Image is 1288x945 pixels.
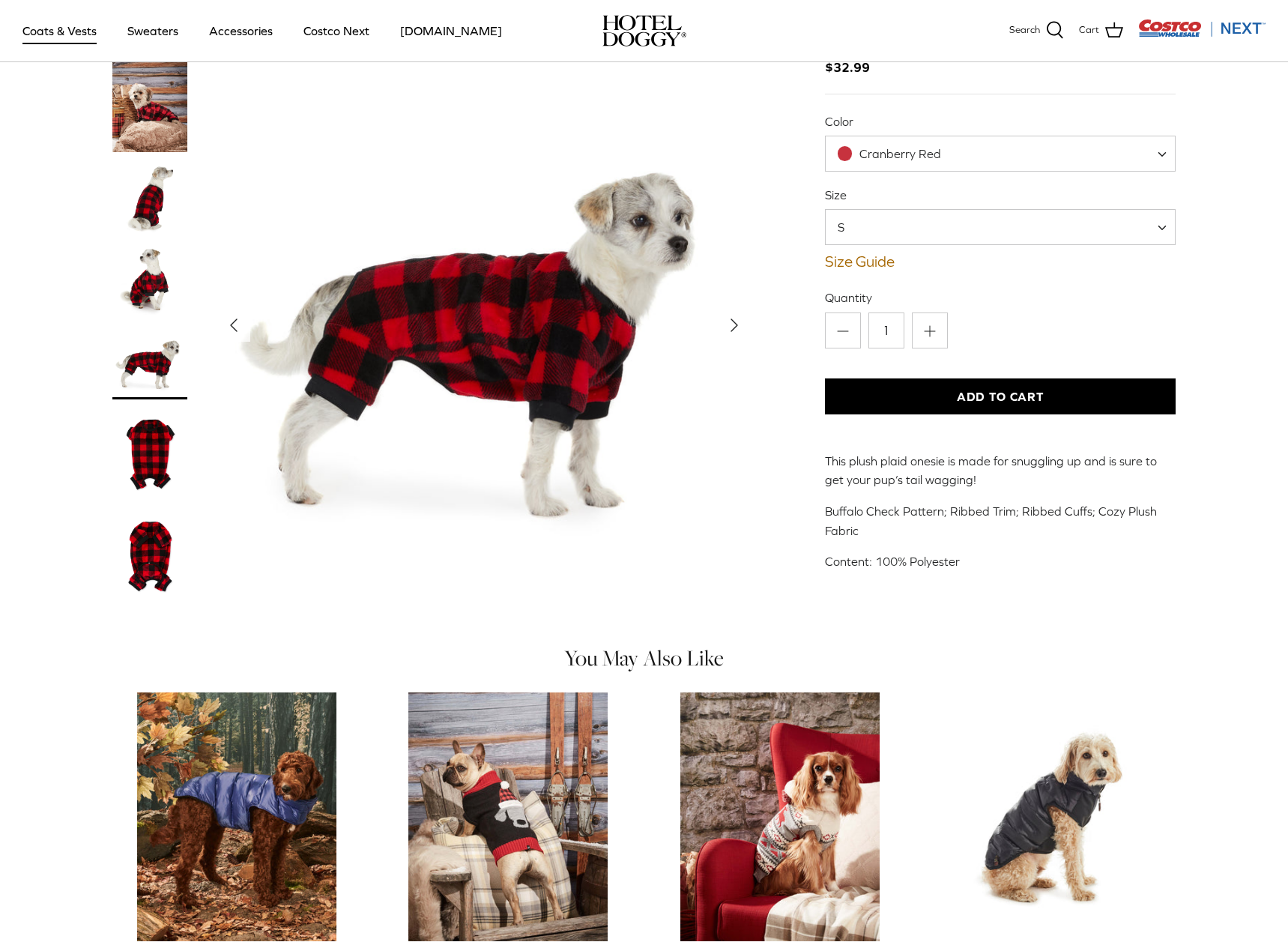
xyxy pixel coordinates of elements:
[825,289,1176,306] label: Quantity
[1079,22,1099,38] span: Cart
[112,58,187,152] a: Thumbnail Link
[1138,28,1266,40] a: Visit Costco Next
[825,209,1176,245] span: S
[927,692,1176,942] a: Puffer Vest
[656,692,905,942] a: Hotel Doggy Fair Isle Sweater with Pompom
[825,502,1176,540] p: Buffalo Check Pattern; Ribbed Trim; Ribbed Cuffs; Cozy Plush Fabric
[112,692,362,942] a: Hotel Doggy Quilted Perfect Puffer Vest
[602,15,686,46] img: hoteldoggycom
[217,58,751,592] a: Show Gallery
[826,146,971,162] span: Cranberry Red
[1138,19,1266,37] img: Costco Next
[112,324,187,399] a: Thumbnail Link
[825,552,1176,572] p: Content: 100% Polyester
[112,647,1176,670] h4: You May Also Like
[112,242,187,317] a: Thumbnail Link
[290,5,383,56] a: Costco Next
[112,160,187,235] a: Thumbnail Link
[825,253,1176,271] a: Size Guide
[825,187,1176,203] label: Size
[1009,21,1064,40] a: Search
[114,5,192,56] a: Sweaters
[859,147,941,160] span: Cranberry Red
[112,508,187,602] a: Thumbnail Link
[718,309,751,342] button: Next
[9,5,110,56] a: Coats & Vests
[868,313,904,348] input: Quantity
[826,219,874,235] span: S
[384,692,633,942] a: Hotel Doggy Cable Knit Turtleneck Sweater
[196,5,286,56] a: Accessories
[825,136,1176,172] span: Cranberry Red
[825,113,1176,130] label: Color
[825,452,1176,490] p: This plush plaid onesie is made for snuggling up and is sure to get your pup’s tail wagging!
[1009,22,1040,38] span: Search
[217,309,250,342] button: Previous
[387,5,515,56] a: [DOMAIN_NAME]
[825,378,1176,414] button: Add to Cart
[112,407,187,501] a: Thumbnail Link
[1079,21,1123,40] a: Cart
[602,15,686,46] a: hoteldoggy.com hoteldoggycom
